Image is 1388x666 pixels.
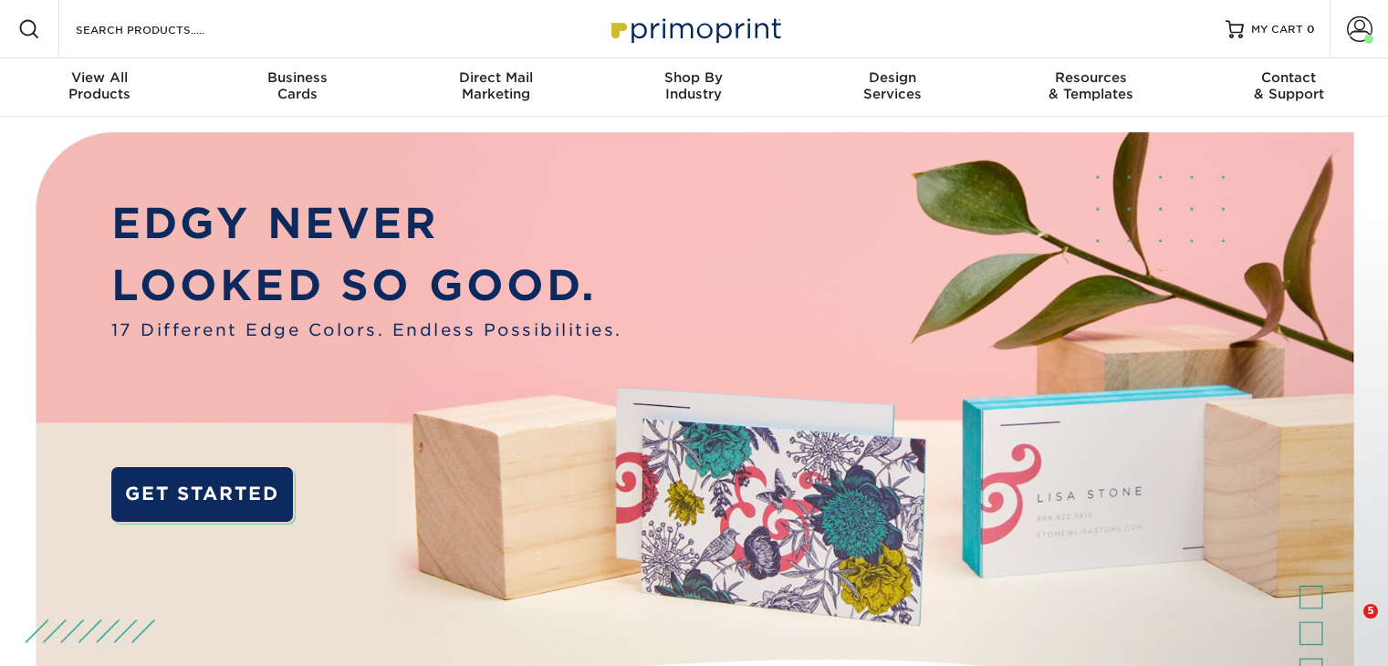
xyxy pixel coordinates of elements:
span: 0 [1307,23,1315,36]
a: Resources& Templates [991,58,1189,117]
div: & Support [1190,69,1388,102]
span: 5 [1363,604,1378,619]
p: EDGY NEVER [111,193,622,255]
div: Marketing [397,69,595,102]
span: Business [198,69,396,86]
span: MY CART [1251,22,1303,37]
a: Shop ByIndustry [595,58,793,117]
img: Primoprint [603,9,786,48]
a: Contact& Support [1190,58,1388,117]
span: Design [793,69,991,86]
span: Direct Mail [397,69,595,86]
a: DesignServices [793,58,991,117]
span: 17 Different Edge Colors. Endless Possibilities. [111,317,622,342]
span: Resources [991,69,1189,86]
a: Direct MailMarketing [397,58,595,117]
div: & Templates [991,69,1189,102]
a: BusinessCards [198,58,396,117]
p: LOOKED SO GOOD. [111,255,622,317]
input: SEARCH PRODUCTS..... [74,18,252,40]
iframe: Intercom live chat [1326,604,1370,648]
span: Shop By [595,69,793,86]
div: Cards [198,69,396,102]
div: Industry [595,69,793,102]
a: GET STARTED [111,467,293,522]
span: Contact [1190,69,1388,86]
div: Services [793,69,991,102]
